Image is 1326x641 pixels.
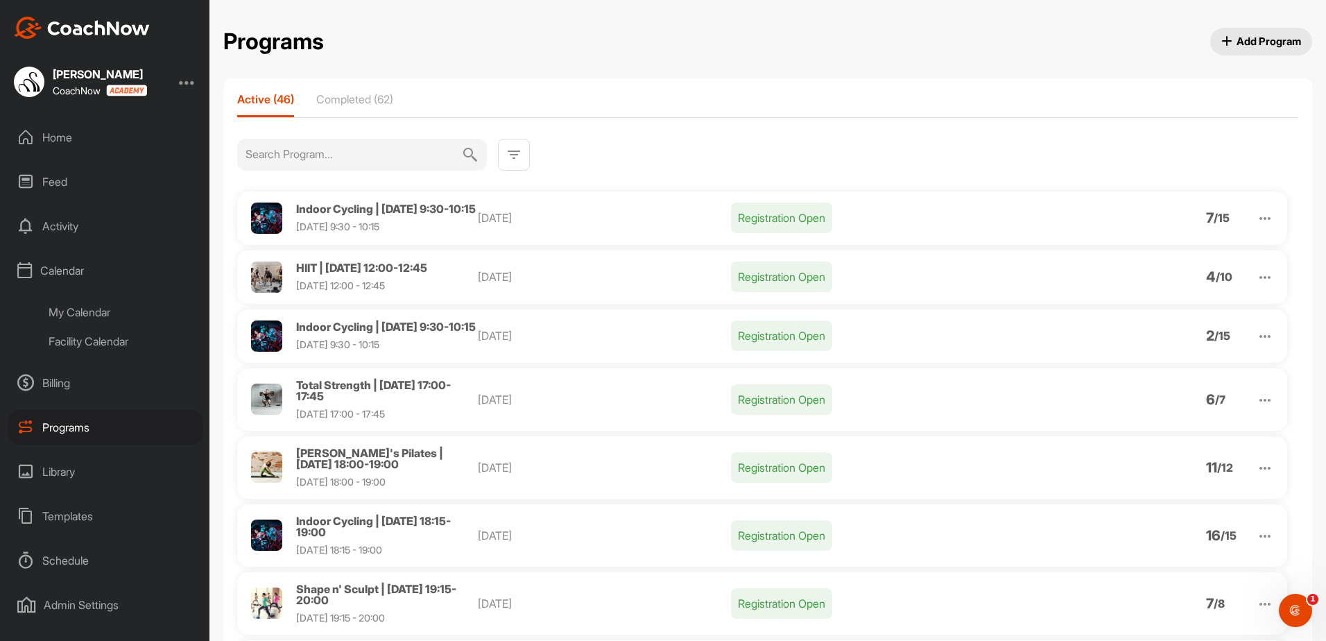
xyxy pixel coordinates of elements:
[1206,330,1214,341] p: 2
[14,17,150,39] img: CoachNow
[8,209,203,243] div: Activity
[8,164,203,199] div: Feed
[296,378,451,403] span: Total Strength | [DATE] 17:00-17:45
[251,262,282,293] img: Profile picture
[731,520,832,551] p: Registration Open
[296,476,386,488] span: [DATE] 18:00 - 19:00
[223,28,324,55] h2: Programs
[237,92,294,106] p: Active (46)
[8,120,203,155] div: Home
[1257,596,1273,613] img: arrow_down
[8,454,203,489] div: Library
[8,588,203,622] div: Admin Settings
[1210,28,1313,55] button: Add Program
[296,582,456,607] span: Shape n' Sculpt | [DATE] 19:15-20:00
[296,612,385,624] span: [DATE] 19:15 - 20:00
[8,543,203,578] div: Schedule
[731,588,832,619] p: Registration Open
[296,320,476,334] span: Indoor Cycling | [DATE] 9:30-10:15
[1279,594,1312,627] iframe: Intercom live chat
[1307,594,1318,605] span: 1
[296,514,451,539] span: Indoor Cycling | [DATE] 18:15-19:00
[296,446,443,471] span: [PERSON_NAME]'s Pilates | [DATE] 18:00-19:00
[478,327,731,344] p: [DATE]
[1221,530,1237,541] p: / 15
[8,253,203,288] div: Calendar
[1257,210,1273,227] img: arrow_down
[246,139,462,169] input: Search Program...
[251,520,282,551] img: Profile picture
[1217,462,1233,473] p: / 12
[731,320,832,351] p: Registration Open
[296,202,476,216] span: Indoor Cycling | [DATE] 9:30-10:15
[296,221,379,232] span: [DATE] 9:30 - 10:15
[39,298,203,327] div: My Calendar
[478,391,731,408] p: [DATE]
[1221,34,1302,49] span: Add Program
[478,595,731,612] p: [DATE]
[39,327,203,356] div: Facility Calendar
[1214,598,1225,609] p: / 8
[8,410,203,445] div: Programs
[462,139,479,171] img: svg+xml;base64,PHN2ZyB3aWR0aD0iMjQiIGhlaWdodD0iMjQiIHZpZXdCb3g9IjAgMCAyNCAyNCIgZmlsbD0ibm9uZSIgeG...
[8,366,203,400] div: Billing
[478,527,731,544] p: [DATE]
[53,69,147,80] div: [PERSON_NAME]
[1206,598,1214,609] p: 7
[478,268,731,285] p: [DATE]
[478,459,731,476] p: [DATE]
[1257,269,1273,286] img: arrow_down
[1206,394,1215,405] p: 6
[53,85,147,96] div: CoachNow
[14,67,44,97] img: square_c8b22097c993bcfd2b698d1eae06ee05.jpg
[731,262,832,292] p: Registration Open
[1257,392,1273,409] img: arrow_down
[731,384,832,415] p: Registration Open
[296,339,379,350] span: [DATE] 9:30 - 10:15
[1214,330,1230,341] p: / 15
[251,452,282,483] img: Profile picture
[1206,271,1216,282] p: 4
[1206,462,1217,473] p: 11
[506,146,522,163] img: svg+xml;base64,PHN2ZyB3aWR0aD0iMjQiIGhlaWdodD0iMjQiIHZpZXdCb3g9IjAgMCAyNCAyNCIgZmlsbD0ibm9uZSIgeG...
[478,210,731,226] p: [DATE]
[1206,212,1214,223] p: 7
[251,384,282,415] img: Profile picture
[1206,530,1221,541] p: 16
[251,320,282,352] img: Profile picture
[1257,528,1273,545] img: arrow_down
[106,85,147,96] img: CoachNow acadmey
[1214,212,1230,223] p: / 15
[1257,328,1273,345] img: arrow_down
[1257,460,1273,477] img: arrow_down
[251,203,282,234] img: Profile picture
[296,408,385,420] span: [DATE] 17:00 - 17:45
[296,261,427,275] span: HIIT | [DATE] 12:00-12:45
[296,280,385,291] span: [DATE] 12:00 - 12:45
[316,92,393,106] p: Completed (62)
[1215,394,1225,405] p: / 7
[731,203,832,233] p: Registration Open
[1216,271,1232,282] p: / 10
[8,499,203,533] div: Templates
[731,452,832,483] p: Registration Open
[251,588,282,619] img: Profile picture
[296,544,382,556] span: [DATE] 18:15 - 19:00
